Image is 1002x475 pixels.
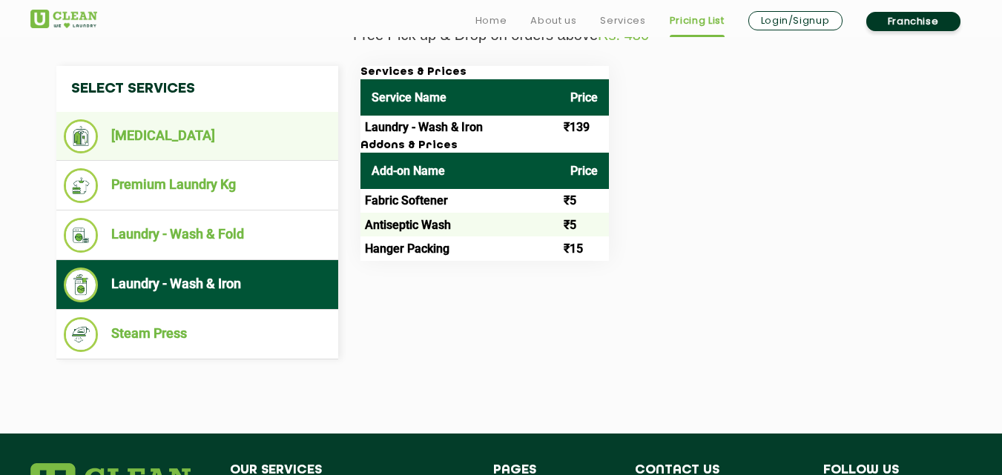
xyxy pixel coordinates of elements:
td: Fabric Softener [360,189,559,213]
td: Antiseptic Wash [360,213,559,236]
th: Service Name [360,79,559,116]
img: Premium Laundry Kg [64,168,99,203]
a: Pricing List [670,12,725,30]
a: Franchise [866,12,960,31]
td: ₹139 [559,116,609,139]
th: Price [559,153,609,189]
img: Laundry - Wash & Iron [64,268,99,302]
li: [MEDICAL_DATA] [64,119,331,153]
li: Premium Laundry Kg [64,168,331,203]
a: Services [600,12,645,30]
td: Laundry - Wash & Iron [360,116,559,139]
td: ₹5 [559,213,609,236]
img: Laundry - Wash & Fold [64,218,99,253]
li: Laundry - Wash & Iron [64,268,331,302]
a: About us [530,12,576,30]
h3: Addons & Prices [360,139,609,153]
h4: Select Services [56,66,338,112]
a: Home [475,12,507,30]
img: UClean Laundry and Dry Cleaning [30,10,97,28]
h3: Services & Prices [360,66,609,79]
li: Laundry - Wash & Fold [64,218,331,253]
li: Steam Press [64,317,331,352]
img: Steam Press [64,317,99,352]
th: Price [559,79,609,116]
td: ₹5 [559,189,609,213]
th: Add-on Name [360,153,559,189]
img: Dry Cleaning [64,119,99,153]
a: Login/Signup [748,11,843,30]
td: ₹15 [559,236,609,260]
td: Hanger Packing [360,236,559,260]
